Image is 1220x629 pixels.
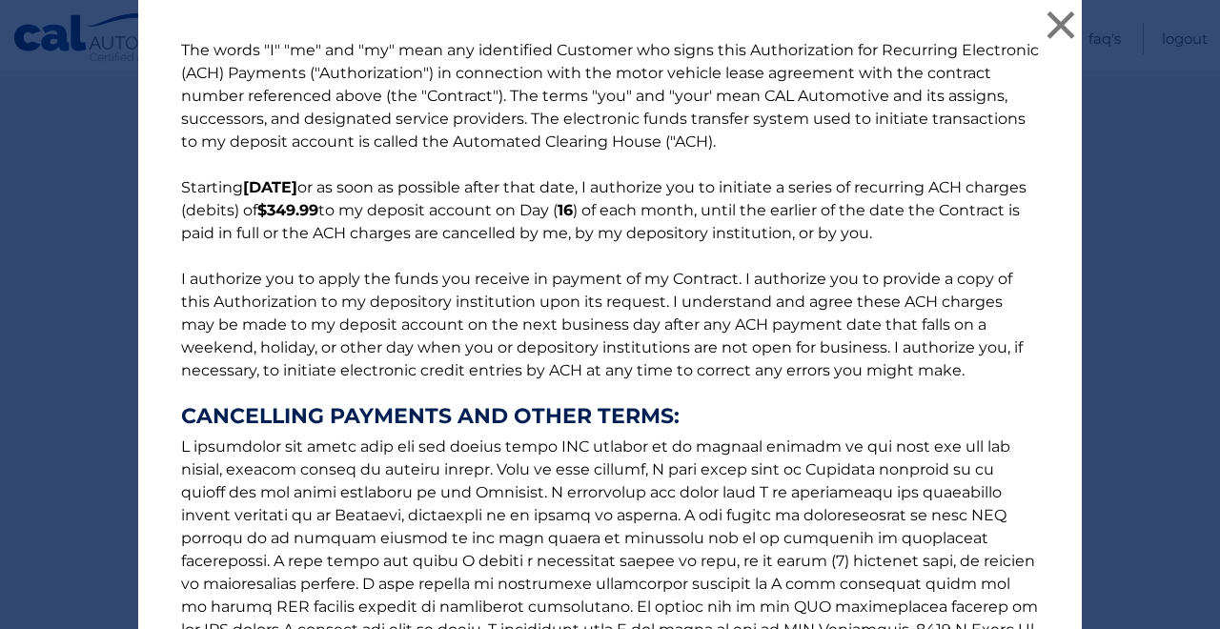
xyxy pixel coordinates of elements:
button: × [1042,6,1080,44]
strong: CANCELLING PAYMENTS AND OTHER TERMS: [181,405,1039,428]
b: $349.99 [257,201,318,219]
b: [DATE] [243,178,297,196]
b: 16 [558,201,573,219]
